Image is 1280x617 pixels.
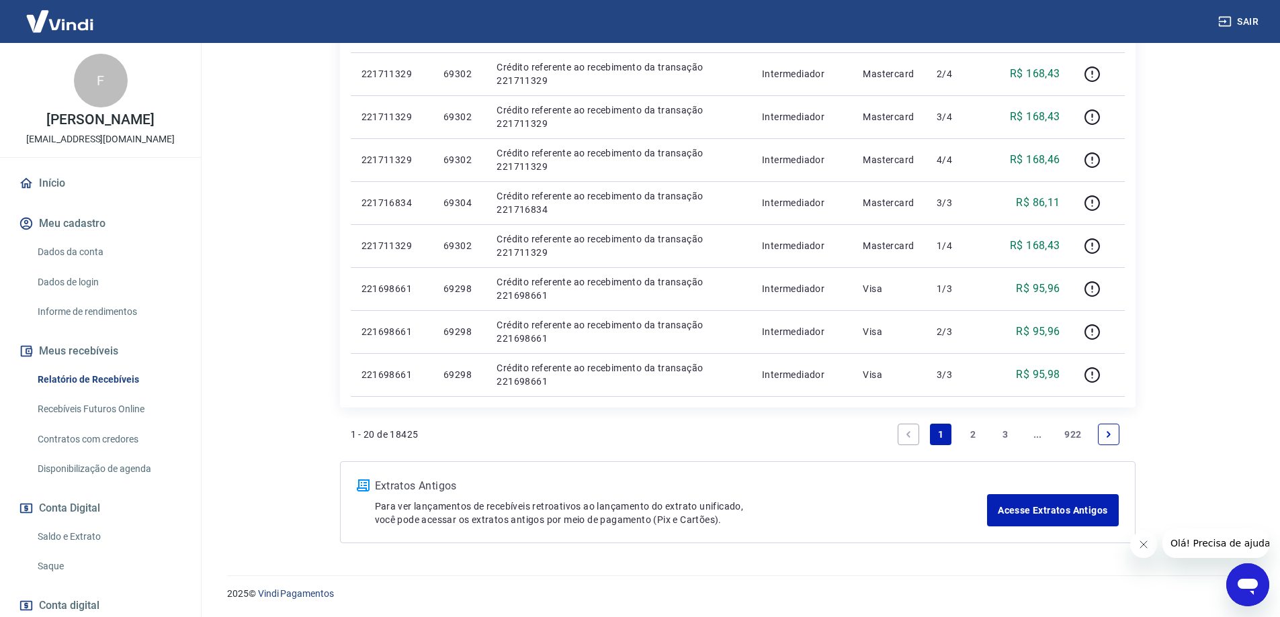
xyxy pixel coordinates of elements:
p: Intermediador [762,282,841,295]
p: 221711329 [361,239,422,252]
p: 69302 [443,67,475,81]
a: Previous page [898,424,919,445]
a: Jump forward [1027,424,1048,445]
p: Mastercard [863,110,915,124]
p: [EMAIL_ADDRESS][DOMAIN_NAME] [26,132,175,146]
p: Mastercard [863,67,915,81]
span: Conta digital [39,596,99,615]
a: Saldo e Extrato [32,523,185,551]
p: Intermediador [762,67,841,81]
p: Crédito referente ao recebimento da transação 221711329 [497,60,740,87]
p: 69304 [443,196,475,209]
p: 2025 © [227,587,1248,601]
p: 69302 [443,110,475,124]
p: Mastercard [863,239,915,252]
img: ícone [357,479,370,491]
p: Crédito referente ao recebimento da transação 221698661 [497,275,740,302]
a: Page 2 [962,424,984,445]
p: 221711329 [361,110,422,124]
p: 3/4 [937,110,976,124]
p: 1/4 [937,239,976,252]
p: 221698661 [361,325,422,338]
iframe: Fechar mensagem [1130,531,1157,558]
p: R$ 95,96 [1016,281,1060,297]
p: R$ 168,46 [1010,152,1060,168]
a: Vindi Pagamentos [258,588,334,599]
p: 1/3 [937,282,976,295]
p: Crédito referente ao recebimento da transação 221698661 [497,361,740,388]
p: 69302 [443,239,475,252]
p: Crédito referente ao recebimento da transação 221711329 [497,232,740,259]
a: Relatório de Recebíveis [32,366,185,393]
button: Meus recebíveis [16,336,185,366]
p: Visa [863,282,915,295]
p: Intermediador [762,110,841,124]
a: Recebíveis Futuros Online [32,395,185,423]
p: Intermediador [762,325,841,338]
p: 3/3 [937,368,976,381]
a: Next page [1098,424,1119,445]
p: Para ver lançamentos de recebíveis retroativos ao lançamento do extrato unificado, você pode aces... [375,500,988,526]
a: Informe de rendimentos [32,298,185,326]
p: Visa [863,325,915,338]
span: Olá! Precisa de ajuda? [8,9,113,20]
p: 2/3 [937,325,976,338]
p: Extratos Antigos [375,478,988,494]
button: Meu cadastro [16,209,185,238]
p: 221698661 [361,368,422,381]
img: Vindi [16,1,103,42]
a: Page 922 [1059,424,1086,445]
a: Dados da conta [32,238,185,266]
p: Visa [863,368,915,381]
a: Dados de login [32,269,185,296]
p: Intermediador [762,196,841,209]
p: R$ 86,11 [1016,195,1060,211]
div: F [74,54,128,107]
p: 1 - 20 de 18425 [351,428,419,441]
iframe: Mensagem da empresa [1162,528,1269,558]
p: Intermediador [762,153,841,167]
p: Crédito referente ao recebimento da transação 221698661 [497,318,740,345]
p: R$ 168,43 [1010,109,1060,125]
a: Contratos com credores [32,426,185,453]
p: R$ 95,98 [1016,367,1060,383]
p: Mastercard [863,153,915,167]
p: 69298 [443,282,475,295]
iframe: Botão para abrir a janela de mensagens [1226,563,1269,606]
p: 2/4 [937,67,976,81]
p: 221716834 [361,196,422,209]
button: Conta Digital [16,493,185,523]
p: 3/3 [937,196,976,209]
p: Mastercard [863,196,915,209]
p: 221698661 [361,282,422,295]
p: Crédito referente ao recebimento da transação 221711329 [497,146,740,173]
button: Sair [1215,9,1264,34]
p: 69298 [443,368,475,381]
a: Saque [32,553,185,580]
p: 69298 [443,325,475,338]
p: R$ 168,43 [1010,238,1060,254]
p: Intermediador [762,368,841,381]
a: Início [16,169,185,198]
p: Crédito referente ao recebimento da transação 221711329 [497,103,740,130]
p: Crédito referente ao recebimento da transação 221716834 [497,189,740,216]
p: 4/4 [937,153,976,167]
a: Page 3 [994,424,1016,445]
ul: Pagination [892,418,1124,450]
p: 221711329 [361,67,422,81]
p: 221711329 [361,153,422,167]
p: Intermediador [762,239,841,252]
p: R$ 95,96 [1016,324,1060,340]
p: R$ 168,43 [1010,66,1060,82]
a: Acesse Extratos Antigos [987,494,1118,526]
p: 69302 [443,153,475,167]
a: Disponibilização de agenda [32,455,185,483]
a: Page 1 is your current page [930,424,951,445]
p: [PERSON_NAME] [46,113,154,127]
